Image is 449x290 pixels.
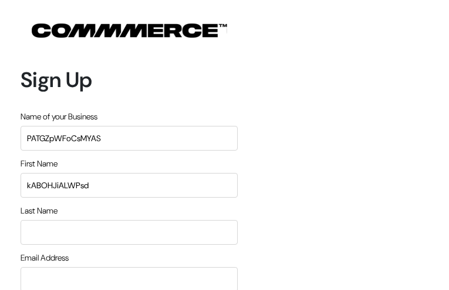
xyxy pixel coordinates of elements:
img: COMMMERCE [32,24,227,38]
label: Last Name [21,205,58,217]
label: Email Address [21,252,69,264]
label: Name of your Business [21,111,97,123]
h1: Sign Up [21,67,238,92]
label: First Name [21,158,58,170]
